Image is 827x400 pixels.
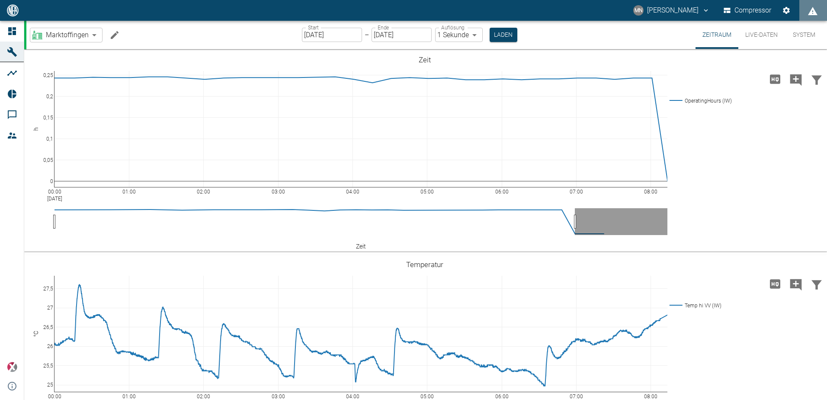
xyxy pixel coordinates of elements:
[765,279,785,287] span: Hohe Auflösung
[7,362,17,372] img: Xplore Logo
[365,30,369,40] p: –
[441,24,465,31] label: Auflösung
[785,21,824,49] button: System
[633,5,644,16] div: MN
[302,28,362,42] input: DD.MM.YYYY
[765,74,785,83] span: Hohe Auflösung
[696,21,738,49] button: Zeitraum
[806,68,827,90] button: Daten filtern
[372,28,432,42] input: DD.MM.YYYY
[308,24,319,31] label: Start
[32,30,89,40] a: Marktoffingen
[779,3,794,18] button: Einstellungen
[785,273,806,295] button: Kommentar hinzufügen
[738,21,785,49] button: Live-Daten
[722,3,773,18] button: Compressor
[806,273,827,295] button: Daten filtern
[6,4,19,16] img: logo
[490,28,517,42] button: Laden
[435,28,483,42] div: 1 Sekunde
[106,26,123,44] button: Machine bearbeiten
[632,3,711,18] button: neumann@arcanum-energy.de
[46,30,89,40] span: Marktoffingen
[785,68,806,90] button: Kommentar hinzufügen
[378,24,389,31] label: Ende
